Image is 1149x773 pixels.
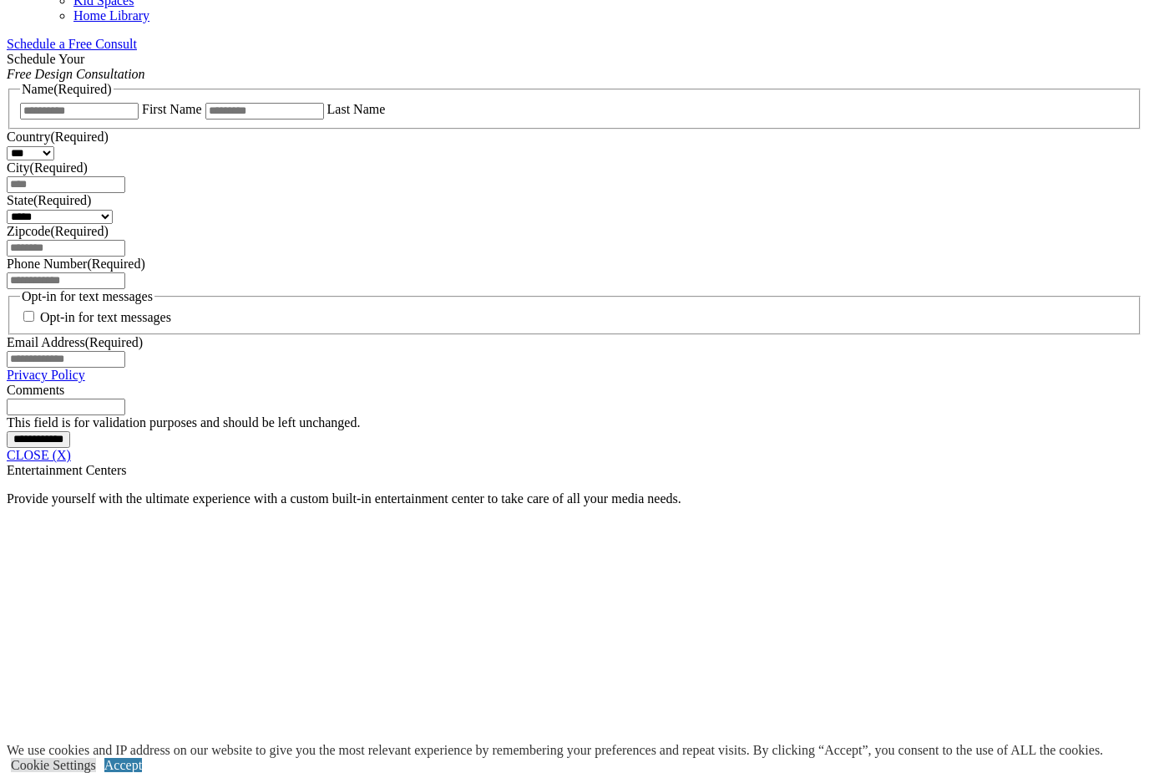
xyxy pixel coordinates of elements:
[11,758,96,772] a: Cookie Settings
[7,415,1142,430] div: This field is for validation purposes and should be left unchanged.
[20,82,114,97] legend: Name
[327,102,386,116] label: Last Name
[142,102,202,116] label: First Name
[7,448,71,462] a: CLOSE (X)
[7,37,137,51] a: Schedule a Free Consult (opens a dropdown menu)
[50,130,108,144] span: (Required)
[30,160,88,175] span: (Required)
[104,758,142,772] a: Accept
[7,257,145,271] label: Phone Number
[50,224,108,238] span: (Required)
[85,335,143,349] span: (Required)
[7,160,88,175] label: City
[7,52,145,81] span: Schedule Your
[7,743,1103,758] div: We use cookies and IP address on our website to give you the most relevant experience by remember...
[7,67,145,81] em: Free Design Consultation
[87,257,144,271] span: (Required)
[7,193,91,207] label: State
[7,130,109,144] label: Country
[7,463,127,477] span: Entertainment Centers
[7,368,85,382] a: Privacy Policy
[40,310,171,324] label: Opt-in for text messages
[53,82,111,96] span: (Required)
[20,289,154,304] legend: Opt-in for text messages
[33,193,91,207] span: (Required)
[7,224,109,238] label: Zipcode
[73,8,149,23] a: Home Library
[7,383,64,397] label: Comments
[7,491,1142,506] p: Provide yourself with the ultimate experience with a custom built-in entertainment center to take...
[7,335,143,349] label: Email Address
